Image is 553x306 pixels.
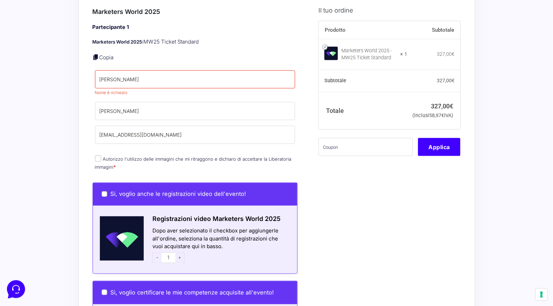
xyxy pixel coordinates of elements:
[6,224,48,240] button: Home
[152,215,281,223] span: Registrazioni video Marketers World 2025
[536,289,547,300] button: Le tue preferenze relative al consenso per le tecnologie di tracciamento
[107,234,117,240] p: Aiuto
[418,138,460,156] button: Applica
[111,289,274,296] span: Sì, voglio certificare le mie competenze acquisite all'evento!
[11,59,128,72] button: Inizia una conversazione
[93,39,144,45] strong: Marketers World 2025:
[93,7,298,16] h3: Marketers World 2025
[11,28,59,33] span: Le tue conversazioni
[93,216,144,261] img: Schermata-2022-04-11-alle-18.28.41.png
[452,51,455,57] span: €
[318,92,407,129] th: Totale
[407,21,461,39] th: Subtotale
[429,113,444,118] span: 58,97
[22,39,36,53] img: dark
[95,90,128,95] span: Nome è richiesto
[318,5,460,15] h3: Il tuo ordine
[60,234,79,240] p: Messaggi
[6,279,26,300] iframe: Customerly Messenger Launcher
[400,51,407,58] strong: × 1
[16,101,114,108] input: Cerca un articolo...
[100,54,114,61] a: Copia
[152,253,161,263] span: -
[341,47,396,61] div: Marketers World 2025 - MW25 Ticket Standard
[6,6,117,17] h2: Ciao da Marketers 👋
[318,21,407,39] th: Prodotto
[437,78,455,83] bdi: 327,00
[161,253,175,263] input: 1
[74,86,128,92] a: Apri Centro Assistenza
[11,39,25,53] img: dark
[441,113,444,118] span: €
[21,234,33,240] p: Home
[93,38,298,46] p: MW25 Ticket Standard
[11,86,54,92] span: Trova una risposta
[450,102,453,109] span: €
[431,102,453,109] bdi: 327,00
[318,138,413,156] input: Coupon
[102,290,107,295] input: Sì, voglio certificare le mie competenze acquisite all'evento!
[412,113,453,118] small: (inclusi IVA)
[144,227,297,265] div: Dopo aver selezionato il checkbox per aggiungerle all'ordine, seleziona la quantità di registrazi...
[93,54,100,61] a: Copia i dettagli dell'acquirente
[318,70,407,92] th: Subtotale
[175,253,184,263] span: +
[95,156,292,170] label: Autorizzo l'utilizzo delle immagini che mi ritraggono e dichiaro di accettare la Liberatoria imma...
[91,224,134,240] button: Aiuto
[48,224,91,240] button: Messaggi
[324,46,338,60] img: Marketers World 2025 - MW25 Ticket Standard
[33,39,47,53] img: dark
[452,78,455,83] span: €
[93,23,298,31] h4: Partecipante 1
[437,51,455,57] bdi: 327,00
[45,63,103,68] span: Inizia una conversazione
[111,191,246,198] span: Si, voglio anche le registrazioni video dell'evento!
[102,191,107,197] input: Si, voglio anche le registrazioni video dell'evento!
[95,155,101,162] input: Autorizzo l'utilizzo delle immagini che mi ritraggono e dichiaro di accettare la Liberatoria imma...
